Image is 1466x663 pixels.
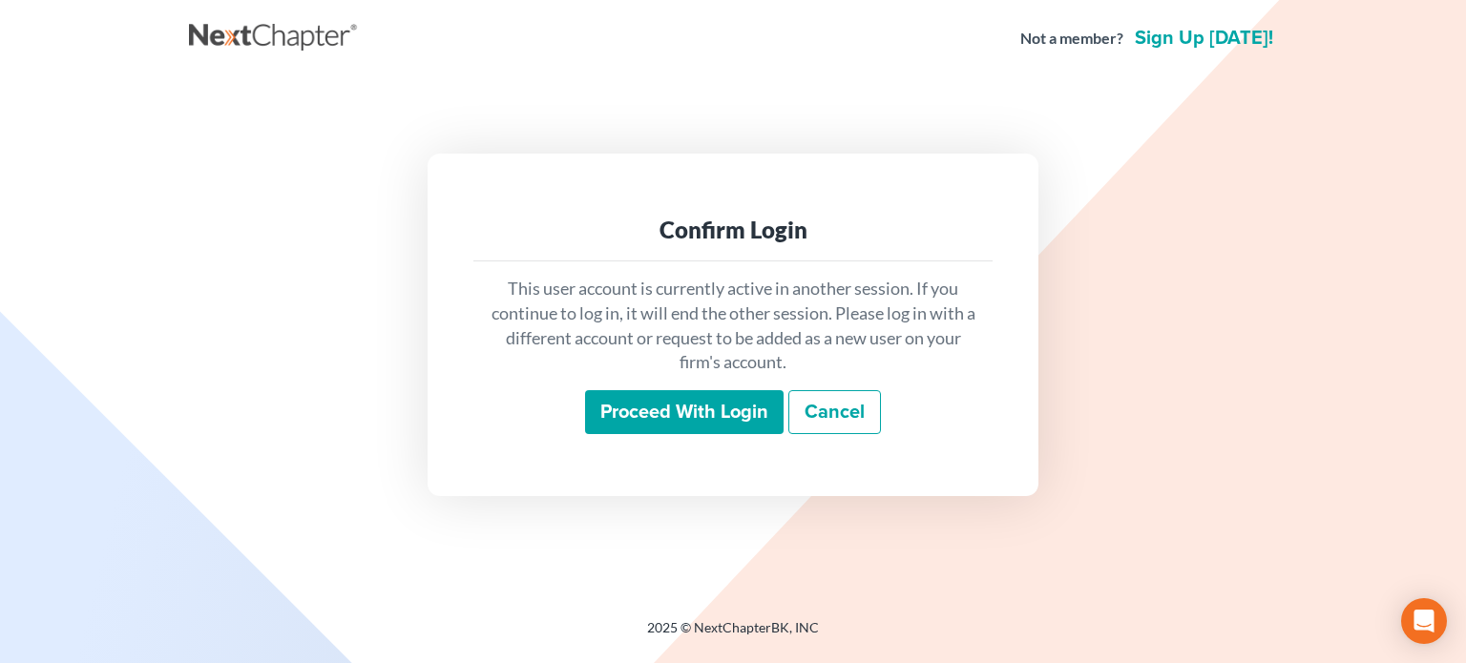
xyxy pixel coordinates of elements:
input: Proceed with login [585,390,784,434]
div: 2025 © NextChapterBK, INC [189,618,1277,653]
p: This user account is currently active in another session. If you continue to log in, it will end ... [489,277,977,375]
strong: Not a member? [1020,28,1123,50]
div: Confirm Login [489,215,977,245]
div: Open Intercom Messenger [1401,598,1447,644]
a: Cancel [788,390,881,434]
a: Sign up [DATE]! [1131,29,1277,48]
